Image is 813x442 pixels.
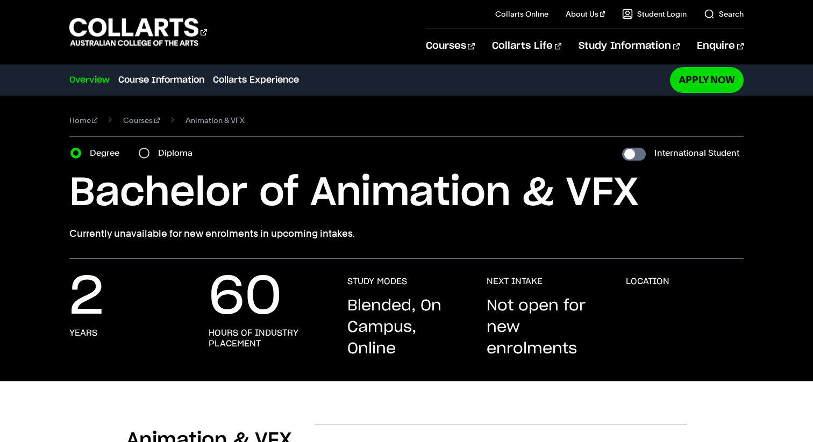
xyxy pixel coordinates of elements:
[186,113,245,128] span: Animation & VFX
[626,276,669,287] h3: LOCATION
[487,295,604,360] p: Not open for new enrolments
[347,276,407,287] h3: STUDY MODES
[118,74,204,86] a: Course Information
[69,328,97,338] h3: Years
[69,226,744,241] p: Currently unavailable for new enrolments in upcoming intakes.
[495,9,548,19] a: Collarts Online
[654,146,739,161] label: International Student
[622,9,687,19] a: Student Login
[492,28,561,64] a: Collarts Life
[69,74,110,86] a: Overview
[426,28,475,64] a: Courses
[123,113,160,128] a: Courses
[69,17,207,47] div: Go to homepage
[704,9,744,19] a: Search
[209,276,282,319] p: 60
[158,146,199,161] label: Diploma
[209,328,326,349] h3: Hours of industry placement
[69,113,98,128] a: Home
[697,28,744,64] a: Enquire
[90,146,126,161] label: Degree
[566,9,605,19] a: About Us
[670,67,744,92] a: Apply Now
[69,276,104,319] p: 2
[347,295,465,360] p: Blended, On Campus, Online
[213,74,299,86] a: Collarts Experience
[69,169,744,218] h1: Bachelor of Animation & VFX
[487,276,543,287] h3: NEXT INTAKE
[579,28,680,64] a: Study Information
